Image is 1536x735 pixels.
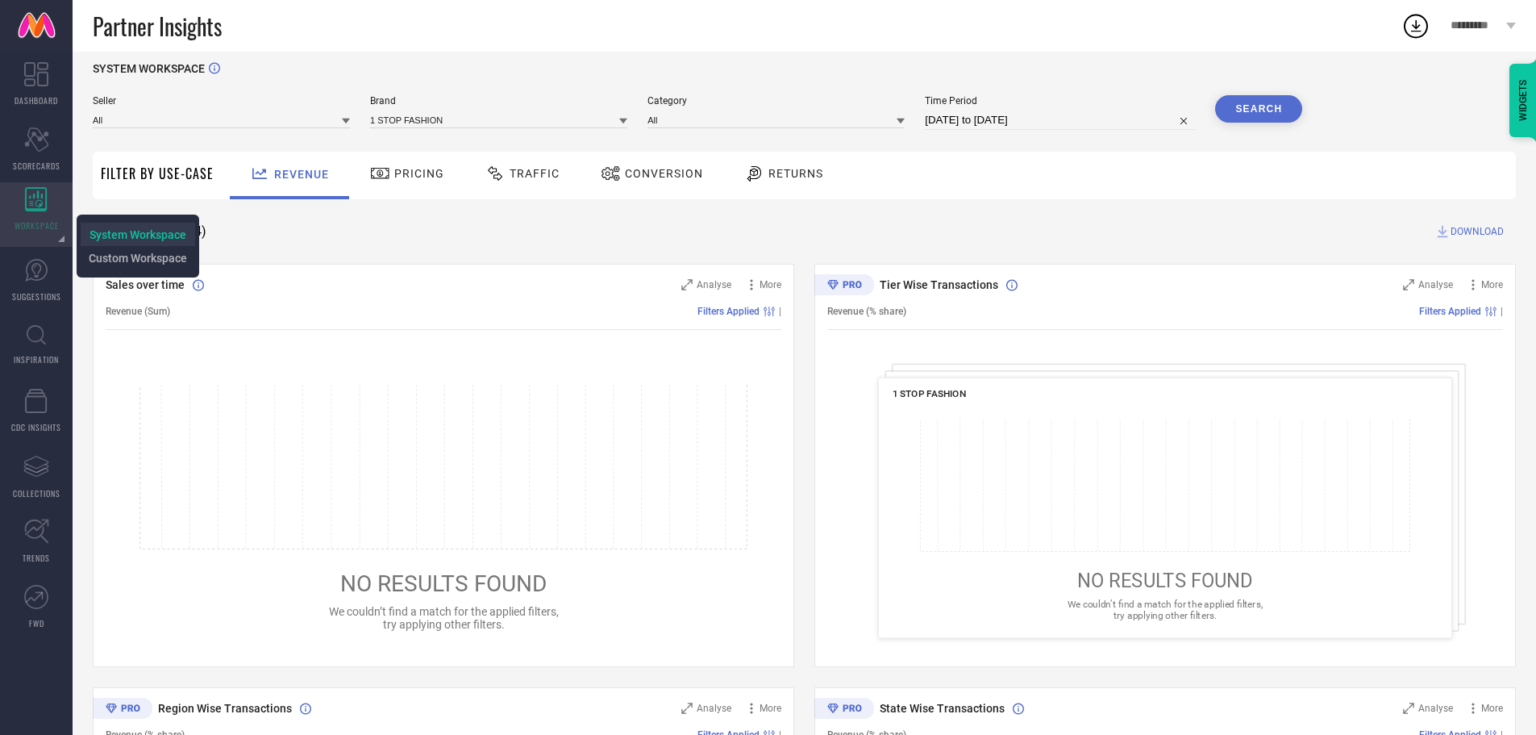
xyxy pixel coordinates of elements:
[93,95,350,106] span: Seller
[1481,703,1503,714] span: More
[510,167,560,180] span: Traffic
[893,388,967,399] span: 1 STOP FASHION
[880,702,1005,715] span: State Wise Transactions
[12,290,61,303] span: SUGGESTIONS
[89,250,187,265] a: Custom Workspace
[697,306,760,317] span: Filters Applied
[11,421,61,433] span: CDC INSIGHTS
[15,94,58,106] span: DASHBOARD
[697,703,731,714] span: Analyse
[1481,279,1503,290] span: More
[106,306,170,317] span: Revenue (Sum)
[1215,95,1302,123] button: Search
[760,703,781,714] span: More
[15,219,59,232] span: WORKSPACE
[647,95,905,106] span: Category
[681,703,693,714] svg: Zoom
[93,698,152,722] div: Premium
[779,306,781,317] span: |
[1451,223,1504,240] span: DOWNLOAD
[1068,599,1263,620] span: We couldn’t find a match for the applied filters, try applying other filters.
[13,160,60,172] span: SCORECARDS
[1418,703,1453,714] span: Analyse
[827,306,906,317] span: Revenue (% share)
[158,702,292,715] span: Region Wise Transactions
[394,167,444,180] span: Pricing
[814,274,874,299] div: Premium
[880,278,998,291] span: Tier Wise Transactions
[93,62,205,75] span: SYSTEM WORKSPACE
[681,279,693,290] svg: Zoom
[14,353,59,365] span: INSPIRATION
[925,95,1195,106] span: Time Period
[274,168,329,181] span: Revenue
[13,487,60,499] span: COLLECTIONS
[1418,279,1453,290] span: Analyse
[93,10,222,43] span: Partner Insights
[23,552,50,564] span: TRENDS
[370,95,627,106] span: Brand
[89,227,186,242] a: System Workspace
[697,279,731,290] span: Analyse
[625,167,703,180] span: Conversion
[340,570,547,597] span: NO RESULTS FOUND
[89,228,186,241] span: System Workspace
[1077,570,1253,592] span: NO RESULTS FOUND
[1419,306,1481,317] span: Filters Applied
[760,279,781,290] span: More
[925,111,1195,130] input: Select time period
[1403,703,1414,714] svg: Zoom
[1501,306,1503,317] span: |
[329,605,559,631] span: We couldn’t find a match for the applied filters, try applying other filters.
[1403,279,1414,290] svg: Zoom
[1401,11,1430,40] div: Open download list
[768,167,823,180] span: Returns
[29,617,44,629] span: FWD
[106,278,185,291] span: Sales over time
[89,252,187,265] span: Custom Workspace
[101,164,214,183] span: Filter By Use-Case
[814,698,874,722] div: Premium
